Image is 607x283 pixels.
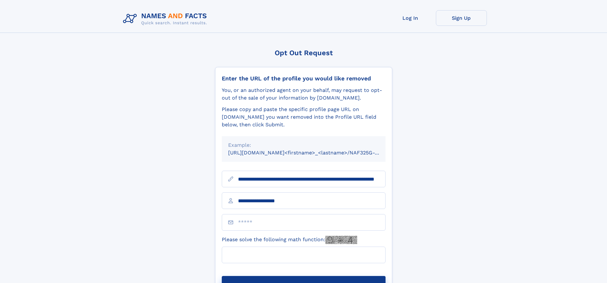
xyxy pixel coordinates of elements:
[228,150,398,156] small: [URL][DOMAIN_NAME]<firstname>_<lastname>/NAF325G-xxxxxxxx
[436,10,487,26] a: Sign Up
[222,236,357,244] label: Please solve the following math function:
[215,49,392,57] div: Opt Out Request
[222,75,386,82] div: Enter the URL of the profile you would like removed
[222,86,386,102] div: You, or an authorized agent on your behalf, may request to opt-out of the sale of your informatio...
[385,10,436,26] a: Log In
[120,10,212,27] img: Logo Names and Facts
[228,141,379,149] div: Example:
[222,106,386,129] div: Please copy and paste the specific profile page URL on [DOMAIN_NAME] you want removed into the Pr...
